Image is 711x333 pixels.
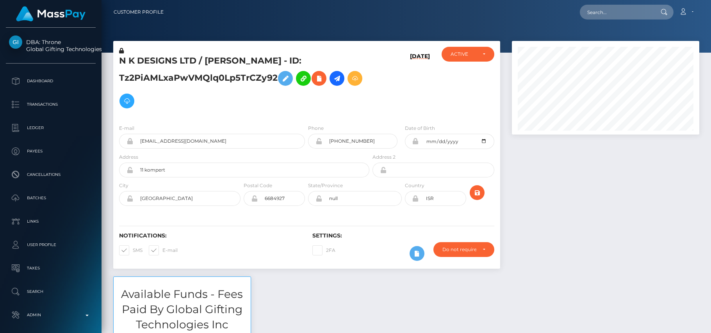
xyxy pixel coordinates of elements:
h3: Available Funds - Fees Paid By Global Gifting Technologies Inc [114,287,251,333]
p: Ledger [9,122,93,134]
label: Country [405,182,424,189]
label: Date of Birth [405,125,435,132]
button: ACTIVE [442,47,494,62]
label: E-mail [149,245,178,255]
img: Global Gifting Technologies Inc [9,35,22,49]
a: Links [6,212,96,231]
a: Admin [6,305,96,325]
p: Batches [9,192,93,204]
div: ACTIVE [451,51,476,57]
h6: Settings: [312,232,494,239]
p: Taxes [9,262,93,274]
a: Payees [6,142,96,161]
label: E-mail [119,125,134,132]
span: DBA: Throne Global Gifting Technologies Inc [6,39,96,53]
p: Transactions [9,99,93,110]
p: Links [9,216,93,227]
label: Address [119,154,138,161]
div: Do not require [442,246,476,253]
label: State/Province [308,182,343,189]
label: SMS [119,245,143,255]
button: Do not require [433,242,494,257]
label: 2FA [312,245,335,255]
p: Search [9,286,93,298]
a: Customer Profile [114,4,164,20]
p: Payees [9,145,93,157]
p: Dashboard [9,75,93,87]
a: Initiate Payout [330,71,344,86]
label: Postal Code [244,182,272,189]
p: Cancellations [9,169,93,181]
a: User Profile [6,235,96,255]
label: City [119,182,128,189]
a: Batches [6,188,96,208]
h6: Notifications: [119,232,301,239]
a: Ledger [6,118,96,138]
label: Phone [308,125,324,132]
h6: [DATE] [410,53,430,115]
label: Address 2 [372,154,396,161]
p: User Profile [9,239,93,251]
img: MassPay Logo [16,6,86,21]
h5: N K DESIGNS LTD / [PERSON_NAME] - ID: Tz2PiAMLxaPwVMQlq0Lp5TrCZy92 [119,55,365,112]
a: Taxes [6,259,96,278]
a: Dashboard [6,71,96,91]
p: Admin [9,309,93,321]
a: Transactions [6,95,96,114]
a: Cancellations [6,165,96,184]
input: Search... [580,5,653,19]
a: Search [6,282,96,301]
